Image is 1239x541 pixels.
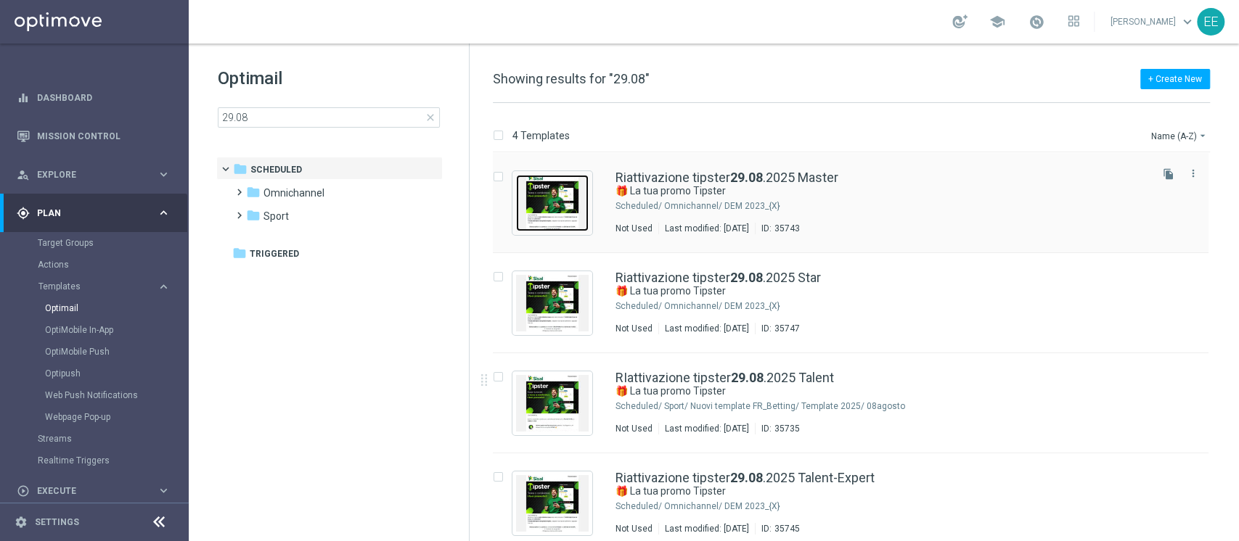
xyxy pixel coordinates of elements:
span: Plan [37,209,157,218]
div: Scheduled/Omnichannel/DEM 2023_{X} [664,500,1148,512]
button: play_circle_outline Execute keyboard_arrow_right [16,485,171,497]
h1: Optimail [218,67,440,90]
div: Plan [17,207,157,220]
div: ID: [755,523,800,534]
input: Search Template [218,107,440,128]
div: Scheduled/Omnichannel/DEM 2023_{X} [664,300,1148,312]
div: 35745 [774,523,800,534]
span: Scheduled [250,163,302,176]
span: school [989,14,1005,30]
b: 29.08 [730,470,763,485]
a: Streams [38,433,151,445]
button: Mission Control [16,131,171,142]
button: equalizer Dashboard [16,92,171,104]
a: Web Push Notifications [45,389,151,401]
span: keyboard_arrow_down [1179,14,1195,30]
i: file_copy [1163,168,1174,180]
button: Templates keyboard_arrow_right [38,281,171,292]
button: person_search Explore keyboard_arrow_right [16,169,171,181]
span: Sport [263,210,289,223]
i: settings [15,516,28,529]
div: 🎁 La tua promo Tipster [616,384,1148,398]
i: folder [232,246,247,260]
button: more_vert [1186,165,1201,182]
div: Press SPACE to select this row. [478,253,1236,353]
div: Actions [38,254,187,276]
img: 35743.jpeg [516,175,589,231]
span: Templates [38,282,142,291]
div: ID: [755,223,800,234]
i: arrow_drop_down [1197,130,1209,141]
div: Last modified: [DATE] [659,223,755,234]
div: Dashboard [17,78,171,117]
a: Realtime Triggers [38,455,151,466]
b: 29.08 [730,270,763,285]
a: Optipush [45,368,151,379]
i: keyboard_arrow_right [157,484,171,497]
div: Webpage Pop-up [45,406,187,428]
div: Scheduled/ [616,200,662,212]
div: Scheduled/ [616,500,662,512]
i: keyboard_arrow_right [157,280,171,294]
div: 🎁 La tua promo Tipster [616,284,1148,298]
a: 🎁 La tua promo Tipster [616,484,1114,498]
div: 🎁 La tua promo Tipster [616,184,1148,198]
a: Optimail [45,302,151,314]
div: Web Push Notifications [45,384,187,406]
span: Explore [37,170,157,179]
div: Scheduled/ [616,400,662,412]
div: Optimail [45,297,187,319]
div: Press SPACE to select this row. [478,353,1236,453]
div: ID: [755,323,800,334]
a: Riattivazione tipster29.08.2025 Talent-Expert [616,471,875,484]
a: OptiMobile Push [45,346,151,358]
a: Riattivazione tipster29.08.2025 Star [616,271,821,284]
a: 🎁 La tua promo Tipster [616,284,1114,298]
div: OptiMobile Push [45,341,187,363]
a: Riattivazione tipster29.08.2025 Master [616,171,838,184]
i: keyboard_arrow_right [157,168,171,181]
i: gps_fixed [17,207,30,220]
div: Not Used [616,523,653,534]
div: 35735 [774,423,800,434]
a: OptiMobile In-App [45,324,151,336]
div: Scheduled/ [616,300,662,312]
img: 35747.jpeg [516,275,589,331]
div: 35747 [774,323,800,334]
button: + Create New [1140,69,1210,89]
div: Not Used [616,223,653,234]
span: Execute [37,487,157,495]
b: 29.08 [730,170,763,185]
div: Not Used [616,423,653,434]
div: Execute [17,484,157,497]
i: folder [233,162,248,176]
i: more_vert [1187,168,1199,179]
div: Press SPACE to select this row. [478,153,1236,253]
i: play_circle_outline [17,484,30,497]
a: RIattivazione tipster29.08.2025 Talent [616,371,834,384]
div: Last modified: [DATE] [659,323,755,334]
i: equalizer [17,91,30,104]
a: 🎁 La tua promo Tipster [616,384,1114,398]
div: Scheduled/Sport/Nuovi template FR_Betting/Template 2025/08agosto [664,400,1148,412]
div: Streams [38,428,187,450]
span: Showing results for "29.08" [493,71,650,86]
span: close [425,112,436,123]
div: 35743 [774,223,800,234]
div: Mission Control [17,117,171,155]
div: Templates [38,282,157,291]
div: Explore [17,168,157,181]
i: folder [246,208,261,223]
div: Optipush [45,363,187,384]
div: Realtime Triggers [38,450,187,471]
div: Templates [38,276,187,428]
img: 35745.jpeg [516,475,589,532]
button: gps_fixed Plan keyboard_arrow_right [16,207,171,219]
i: person_search [17,168,30,181]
